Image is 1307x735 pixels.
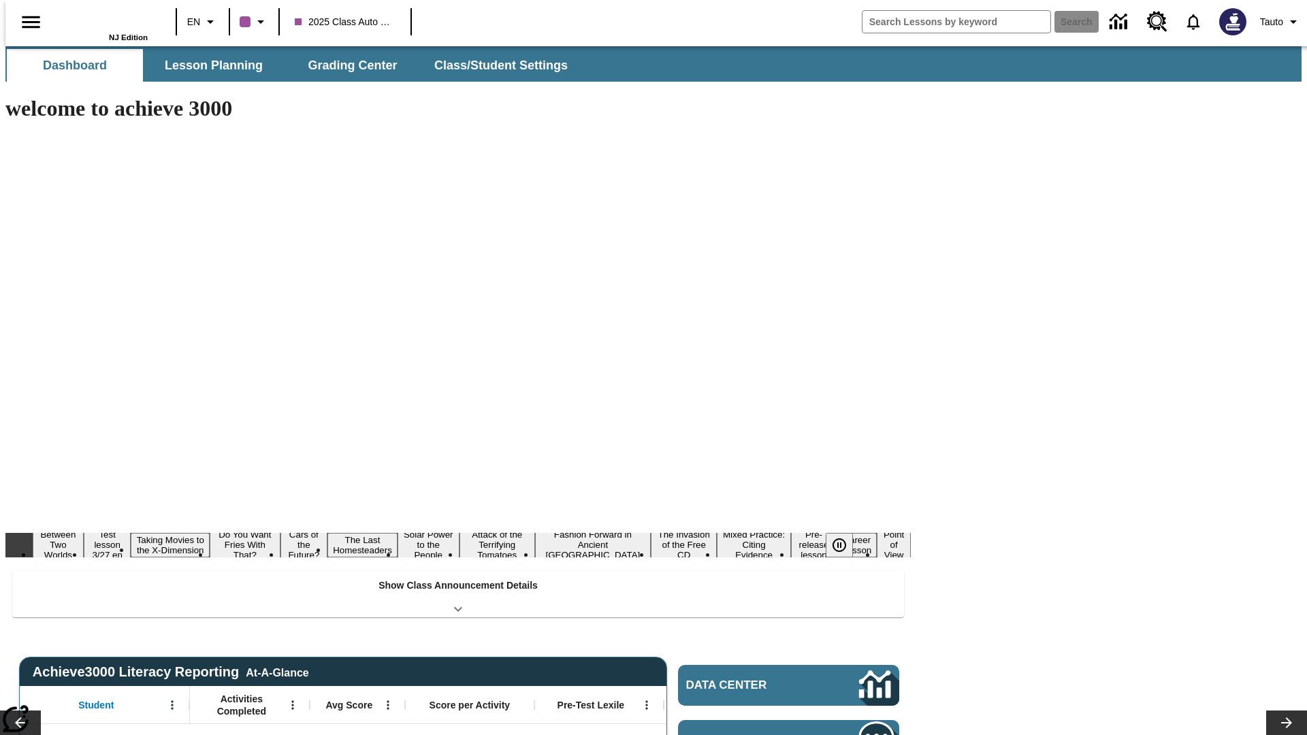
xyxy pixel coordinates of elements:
button: Slide 7 Solar Power to the People [398,527,459,562]
button: Slide 2 Test lesson 3/27 en [84,527,131,562]
button: Slide 1 Between Two Worlds [33,527,84,562]
input: search field [862,11,1050,33]
span: NJ Edition [109,33,148,42]
button: Lesson Planning [146,49,282,82]
span: Score per Activity [430,699,511,711]
img: Avatar [1219,8,1246,35]
button: Slide 11 Mixed Practice: Citing Evidence [717,527,790,562]
h1: welcome to achieve 3000 [5,96,911,121]
button: Open Menu [636,695,657,715]
div: Home [59,5,148,42]
a: Data Center [1101,3,1139,41]
span: Achieve3000 Literacy Reporting [33,664,309,680]
button: Slide 12 Pre-release lesson [791,527,837,562]
div: Show Class Announcement Details [12,570,904,617]
button: Class color is purple. Change class color [234,10,274,34]
button: Lesson carousel, Next [1266,710,1307,735]
div: At-A-Glance [246,664,308,679]
span: Pre-Test Lexile [558,699,625,711]
span: Activities Completed [197,693,287,717]
span: EN [187,15,200,29]
div: SubNavbar [5,49,580,82]
button: Select a new avatar [1211,4,1255,39]
p: Show Class Announcement Details [378,578,538,593]
button: Pause [826,533,853,557]
div: SubNavbar [5,46,1302,82]
button: Open Menu [378,695,398,715]
span: Tauto [1260,15,1283,29]
button: Dashboard [7,49,143,82]
button: Slide 4 Do You Want Fries With That? [210,527,280,562]
button: Open side menu [11,2,51,42]
button: Slide 6 The Last Homesteaders [327,533,398,557]
a: Data Center [678,665,899,706]
a: Home [59,6,148,33]
button: Slide 10 The Invasion of the Free CD [651,527,717,562]
span: Avg Score [325,699,372,711]
button: Slide 3 Taking Movies to the X-Dimension [131,533,210,557]
button: Language: EN, Select a language [181,10,225,34]
button: Slide 14 Point of View [877,527,911,562]
button: Open Menu [162,695,182,715]
button: Open Menu [283,695,303,715]
span: Student [78,699,114,711]
button: Class/Student Settings [423,49,579,82]
a: Resource Center, Will open in new tab [1139,3,1176,40]
button: Profile/Settings [1255,10,1307,34]
div: Pause [826,533,867,557]
span: 2025 Class Auto Grade 13 [295,15,396,29]
button: Slide 5 Cars of the Future? [280,527,328,562]
button: Slide 9 Fashion Forward in Ancient Rome [535,527,651,562]
button: Grading Center [285,49,421,82]
span: Data Center [686,679,813,692]
button: Slide 8 Attack of the Terrifying Tomatoes [459,527,535,562]
a: Notifications [1176,4,1211,39]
